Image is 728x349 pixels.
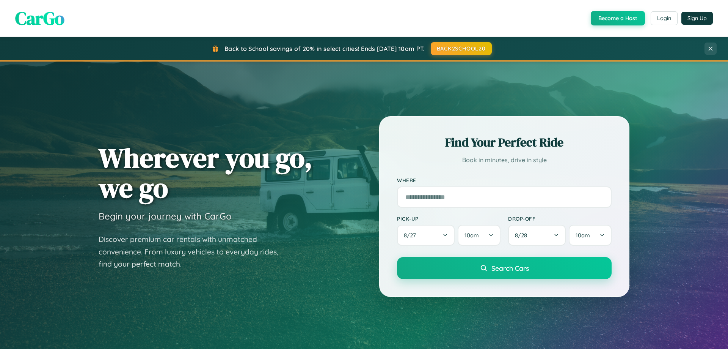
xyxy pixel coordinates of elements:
button: Login [651,11,678,25]
span: CarGo [15,6,64,31]
h3: Begin your journey with CarGo [99,210,232,222]
span: Search Cars [491,264,529,272]
button: 10am [458,225,500,246]
h1: Wherever you go, we go [99,143,312,203]
button: BACK2SCHOOL20 [431,42,492,55]
h2: Find Your Perfect Ride [397,134,612,151]
span: 10am [464,232,479,239]
p: Discover premium car rentals with unmatched convenience. From luxury vehicles to everyday rides, ... [99,233,288,270]
button: Sign Up [681,12,713,25]
p: Book in minutes, drive in style [397,155,612,166]
label: Pick-up [397,215,500,222]
label: Drop-off [508,215,612,222]
button: 8/28 [508,225,566,246]
button: 10am [569,225,612,246]
button: Search Cars [397,257,612,279]
button: Become a Host [591,11,645,25]
label: Where [397,177,612,183]
span: Back to School savings of 20% in select cities! Ends [DATE] 10am PT. [224,45,425,52]
span: 10am [576,232,590,239]
span: 8 / 27 [404,232,420,239]
span: 8 / 28 [515,232,531,239]
button: 8/27 [397,225,455,246]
